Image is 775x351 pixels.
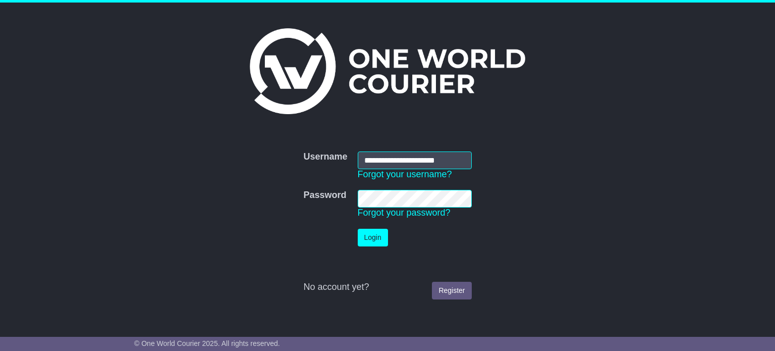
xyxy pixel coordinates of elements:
[303,152,347,163] label: Username
[250,28,525,114] img: One World
[358,208,451,218] a: Forgot your password?
[303,190,346,201] label: Password
[358,169,452,179] a: Forgot your username?
[432,282,471,299] a: Register
[358,229,388,246] button: Login
[303,282,471,293] div: No account yet?
[134,339,280,347] span: © One World Courier 2025. All rights reserved.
